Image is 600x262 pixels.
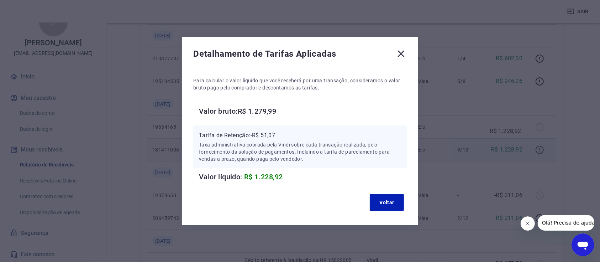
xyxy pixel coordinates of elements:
iframe: Fechar mensagem [521,216,535,231]
span: R$ 1.228,92 [244,173,283,181]
h6: Valor líquido: [199,171,407,183]
h6: Valor bruto: R$ 1.279,99 [199,106,407,117]
p: Tarifa de Retenção: -R$ 51,07 [199,131,401,140]
iframe: Mensagem da empresa [538,215,594,231]
div: Detalhamento de Tarifas Aplicadas [193,48,407,62]
p: Para calcular o valor líquido que você receberá por uma transação, consideramos o valor bruto pag... [193,77,407,91]
p: Taxa administrativa cobrada pela Vindi sobre cada transação realizada, pelo fornecimento da soluç... [199,141,401,163]
iframe: Botão para abrir a janela de mensagens [572,233,594,256]
span: Olá! Precisa de ajuda? [4,5,60,11]
button: Voltar [370,194,404,211]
